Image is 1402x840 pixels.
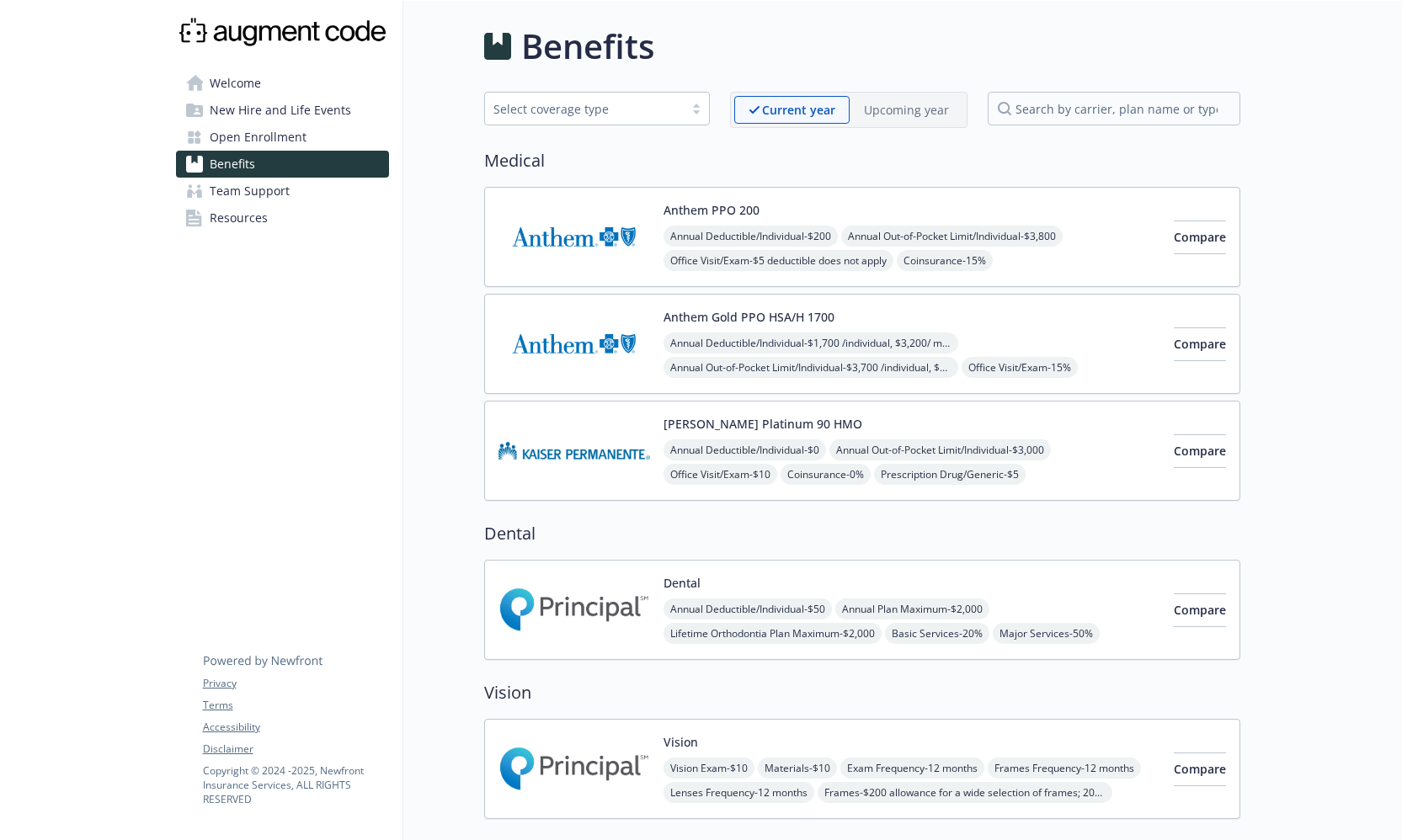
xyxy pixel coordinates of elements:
[840,758,984,779] span: Exam Frequency - 12 months
[176,205,389,231] a: Resources
[1174,443,1226,459] span: Compare
[988,92,1240,125] input: search by carrier, plan name or type
[484,680,1240,705] h2: Vision
[1174,327,1226,361] button: Compare
[498,415,650,486] img: Kaiser Permanente Insurance Company carrier logo
[762,101,835,119] p: Current year
[664,226,838,247] span: Annual Deductible/Individual - $200
[203,763,388,806] p: Copyright © 2024 - 2025 , Newfront Insurance Services, ALL RIGHTS RESERVED
[210,124,307,151] span: Open Enrollment
[835,598,989,619] span: Annual Plan Maximum - $2,000
[498,308,650,380] img: Anthem Blue Cross carrier logo
[210,151,255,178] span: Benefits
[897,250,993,271] span: Coinsurance - 15%
[758,758,837,779] span: Materials - $10
[493,100,675,118] div: Select coverage type
[498,733,650,805] img: Principal Financial Group Inc carrier logo
[664,758,754,779] span: Vision Exam - $10
[1174,761,1226,777] span: Compare
[664,733,698,751] button: Vision
[203,698,388,713] a: Terms
[841,226,1063,247] span: Annual Out-of-Pocket Limit/Individual - $3,800
[210,97,351,124] span: New Hire and Life Events
[664,464,777,485] span: Office Visit/Exam - $10
[203,676,388,691] a: Privacy
[1174,593,1226,627] button: Compare
[1174,229,1226,245] span: Compare
[664,201,760,219] button: Anthem PPO 200
[1174,221,1226,254] button: Compare
[664,623,882,644] span: Lifetime Orthodontia Plan Maximum - $2,000
[664,782,814,803] span: Lenses Frequency - 12 months
[664,332,958,354] span: Annual Deductible/Individual - $1,700 /individual, $3,200/ member
[484,148,1240,173] h2: Medical
[176,70,389,97] a: Welcome
[874,464,1026,485] span: Prescription Drug/Generic - $5
[203,742,388,757] a: Disclaimer
[176,124,389,151] a: Open Enrollment
[484,521,1240,546] h2: Dental
[781,464,871,485] span: Coinsurance - 0%
[1174,602,1226,618] span: Compare
[498,574,650,646] img: Principal Financial Group Inc carrier logo
[210,70,261,97] span: Welcome
[176,151,389,178] a: Benefits
[818,782,1112,803] span: Frames - $200 allowance for a wide selection of frames; 20% off amount over allowance
[210,205,268,231] span: Resources
[664,415,862,433] button: [PERSON_NAME] Platinum 90 HMO
[664,357,958,378] span: Annual Out-of-Pocket Limit/Individual - $3,700 /individual, $3,700/ member
[864,101,949,119] p: Upcoming year
[521,21,654,72] h1: Benefits
[1174,752,1226,786] button: Compare
[664,439,826,460] span: Annual Deductible/Individual - $0
[498,201,650,273] img: Anthem Blue Cross carrier logo
[176,97,389,124] a: New Hire and Life Events
[829,439,1051,460] span: Annual Out-of-Pocket Limit/Individual - $3,000
[962,357,1078,378] span: Office Visit/Exam - 15%
[664,598,832,619] span: Annual Deductible/Individual - $50
[1174,434,1226,468] button: Compare
[1174,336,1226,352] span: Compare
[988,758,1141,779] span: Frames Frequency - 12 months
[176,178,389,205] a: Team Support
[210,178,290,205] span: Team Support
[993,623,1100,644] span: Major Services - 50%
[664,574,701,592] button: Dental
[664,250,893,271] span: Office Visit/Exam - $5 deductible does not apply
[885,623,989,644] span: Basic Services - 20%
[203,720,388,735] a: Accessibility
[664,308,834,326] button: Anthem Gold PPO HSA/H 1700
